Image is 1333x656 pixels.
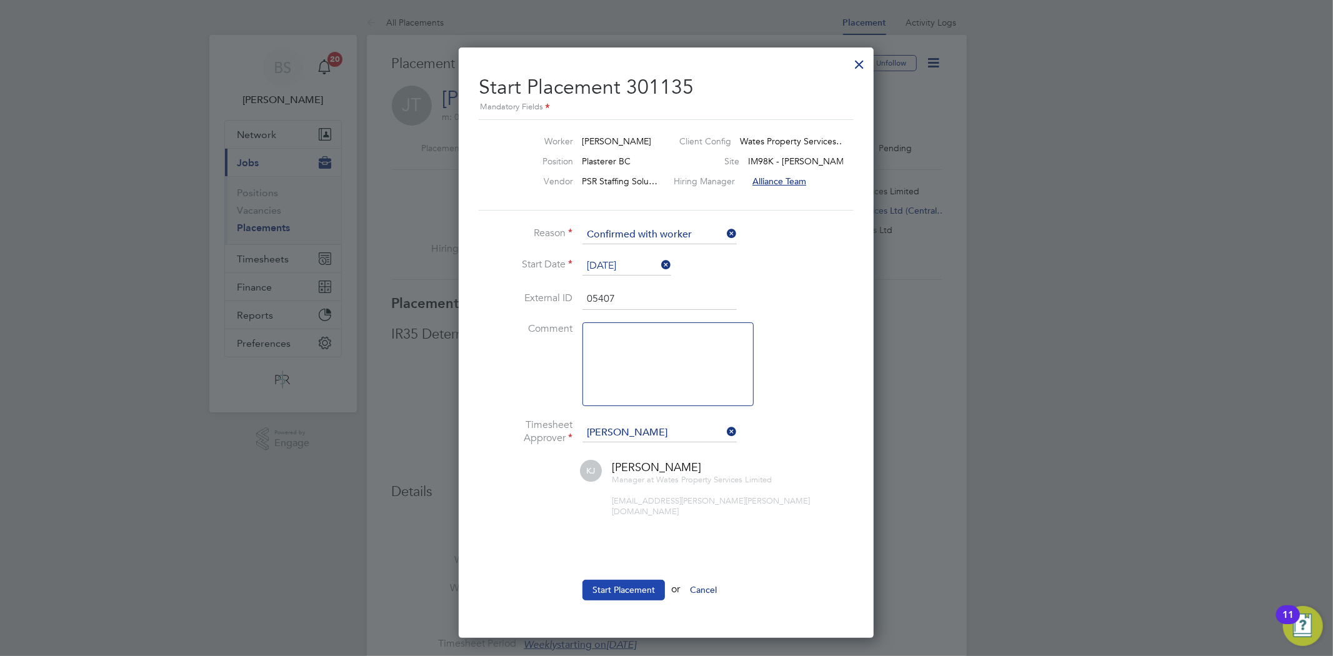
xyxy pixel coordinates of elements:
[582,580,665,600] button: Start Placement
[582,156,631,167] span: Plasterer BC
[1282,615,1294,631] div: 11
[479,292,572,305] label: External ID
[479,101,854,114] div: Mandatory Fields
[504,156,573,167] label: Position
[582,136,651,147] span: [PERSON_NAME]
[580,460,602,482] span: KJ
[748,156,860,167] span: IM98K - [PERSON_NAME]…
[582,424,737,442] input: Search for...
[1283,606,1323,646] button: Open Resource Center, 11 new notifications
[582,176,657,187] span: PSR Staffing Solu…
[479,322,572,335] label: Comment
[612,460,701,474] span: [PERSON_NAME]
[680,580,727,600] button: Cancel
[582,226,737,244] input: Select one
[740,136,845,147] span: Wates Property Services…
[479,419,572,445] label: Timesheet Approver
[479,580,854,612] li: or
[479,65,854,114] h2: Start Placement 301135
[582,257,671,276] input: Select one
[479,227,572,240] label: Reason
[656,474,772,485] span: Wates Property Services Limited
[689,156,739,167] label: Site
[479,258,572,271] label: Start Date
[612,495,810,517] span: [EMAIL_ADDRESS][PERSON_NAME][PERSON_NAME][DOMAIN_NAME]
[504,136,573,147] label: Worker
[504,176,573,187] label: Vendor
[752,176,806,187] span: Alliance Team
[679,136,731,147] label: Client Config
[674,176,744,187] label: Hiring Manager
[612,474,654,485] span: Manager at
